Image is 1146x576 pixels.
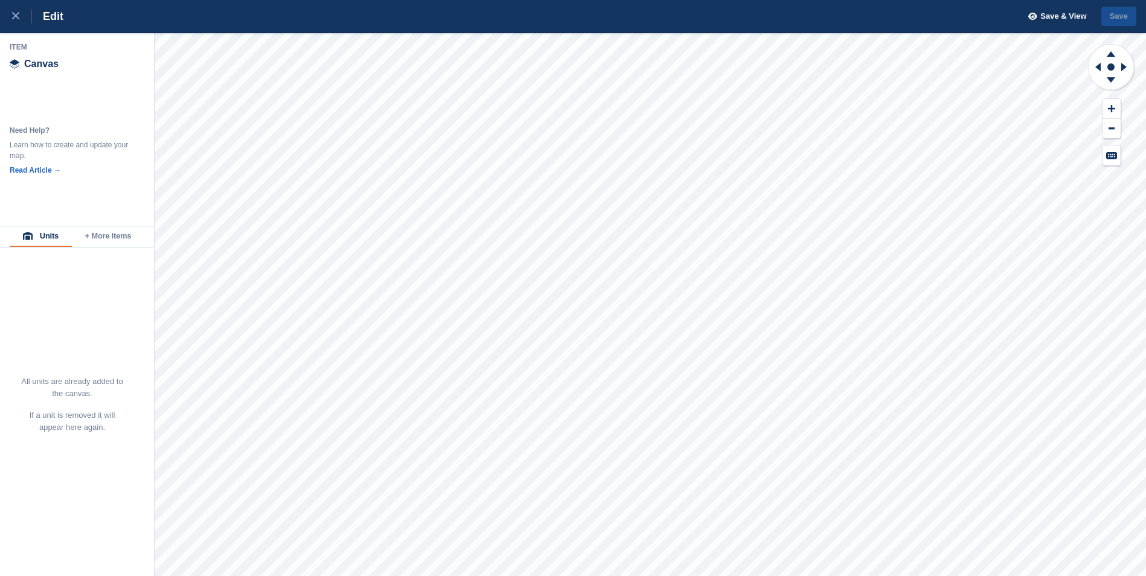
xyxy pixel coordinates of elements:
span: Save & View [1040,10,1086,22]
button: Keyboard Shortcuts [1103,146,1121,165]
div: Edit [32,9,63,24]
p: If a unit is removed it will appear here again. [21,409,124,434]
button: Save & View [1022,7,1087,27]
a: Read Article → [10,166,61,174]
p: All units are already added to the canvas. [21,376,124,400]
button: + More Items [72,226,144,247]
div: Need Help? [10,125,130,136]
span: Canvas [24,59,59,69]
div: Learn how to create and update your map. [10,139,130,161]
button: Save [1101,7,1136,27]
img: canvas-icn.9d1aba5b.svg [10,59,19,69]
button: Zoom In [1103,99,1121,119]
div: Item [10,42,145,52]
button: Zoom Out [1103,119,1121,139]
button: Units [10,226,72,247]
